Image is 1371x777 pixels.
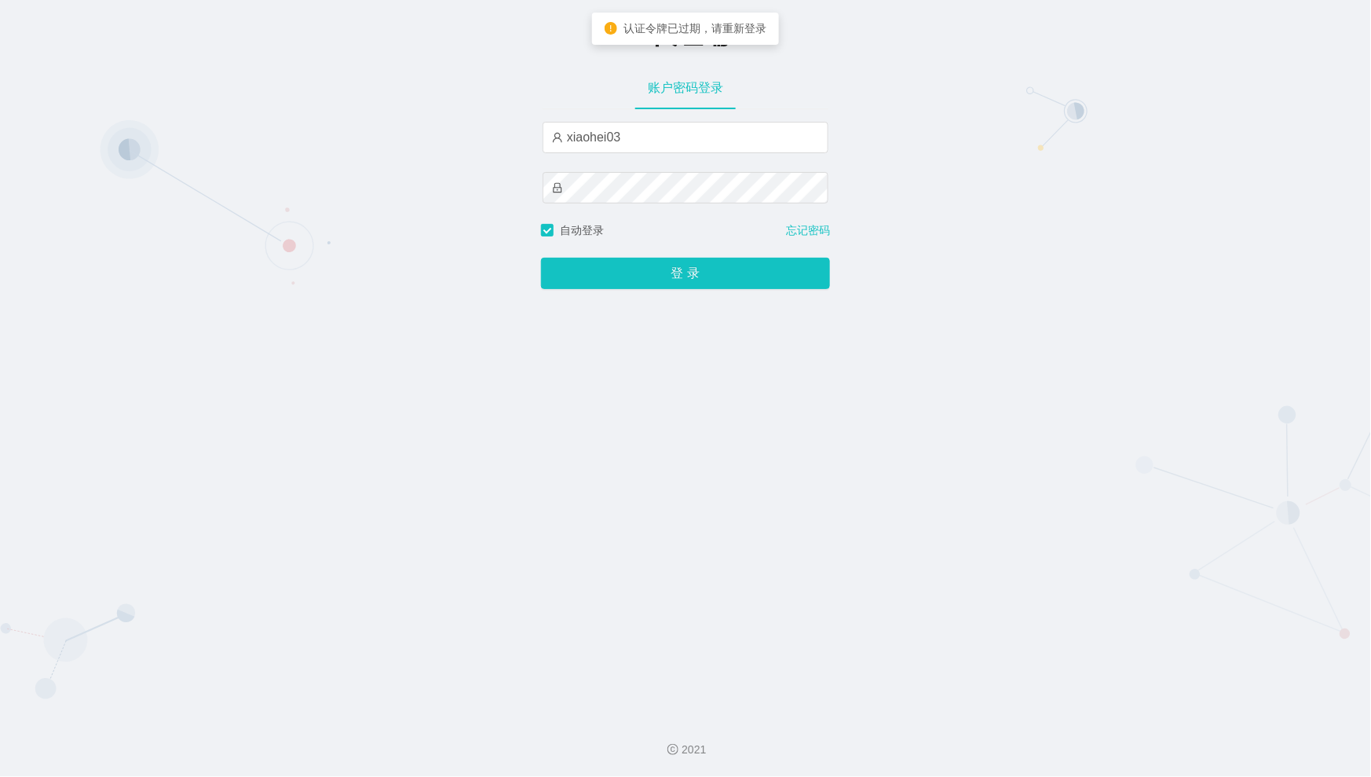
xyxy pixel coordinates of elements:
i: 图标：版权 [667,744,678,755]
font: 账户密码登录 [648,81,723,94]
font: 认证令牌已过期，请重新登录 [623,22,766,35]
font: 自动登录 [560,224,604,236]
i: 图标：感叹号圆圈 [605,22,617,35]
i: 图标： 锁 [552,182,563,193]
font: 忘记密码 [786,224,830,236]
i: 图标： 用户 [552,132,563,143]
input: 请输入 [543,122,828,153]
button: 登录 [541,258,830,289]
font: 2021 [682,743,706,756]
